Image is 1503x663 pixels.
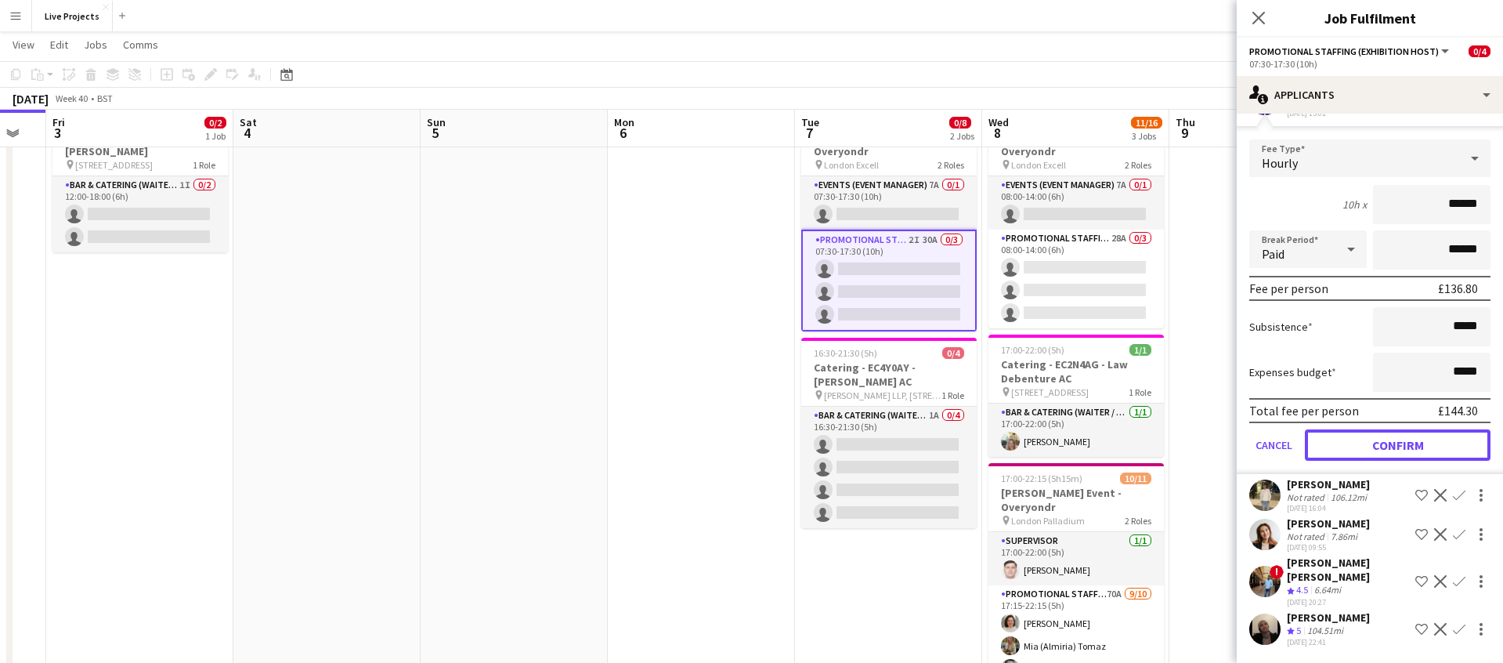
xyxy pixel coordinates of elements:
span: 4.5 [1296,584,1308,596]
div: [DATE] 09:55 [1287,542,1370,552]
span: London Excell [1011,159,1066,171]
a: Edit [44,34,74,55]
span: 0/2 [204,117,226,129]
app-job-card: 12:00-18:00 (6h)0/2Catering - DE143JS - [PERSON_NAME] [STREET_ADDRESS]1 RoleBar & Catering (Waite... [52,107,228,252]
span: Thu [1176,115,1195,129]
div: 07:30-17:30 (10h) [1249,58,1490,70]
span: [PERSON_NAME] LLP, [STREET_ADDRESS] [824,389,941,401]
h3: Catering - EC4Y0AY - [PERSON_NAME] AC [801,360,977,389]
div: 7.86mi [1328,531,1360,542]
span: 8 [986,124,1009,142]
app-card-role: Promotional Staffing (Exhibition Host)2I30A0/307:30-17:30 (10h) [801,230,977,331]
app-card-role: Bar & Catering (Waiter / waitress)1/117:00-22:00 (5h)[PERSON_NAME] [988,404,1164,457]
span: View [13,38,34,52]
div: £144.30 [1438,403,1478,418]
app-job-card: 17:00-22:00 (5h)1/1Catering - EC2N4AG - Law Debenture AC [STREET_ADDRESS]1 RoleBar & Catering (Wa... [988,335,1164,457]
div: [DATE] [13,91,49,107]
span: 9 [1173,124,1195,142]
div: [PERSON_NAME] [1287,477,1370,491]
div: 3 Jobs [1132,130,1162,142]
div: [DATE] 16:04 [1287,503,1370,513]
span: 17:00-22:15 (5h15m) [1001,473,1082,484]
span: Edit [50,38,68,52]
span: 11/16 [1131,117,1162,129]
div: £136.80 [1438,281,1478,296]
app-card-role: Bar & Catering (Waiter / waitress)1A0/416:30-21:30 (5h) [801,407,977,528]
span: 0/4 [942,347,964,359]
span: Jobs [84,38,107,52]
div: [PERSON_NAME] [PERSON_NAME] [1287,556,1409,584]
button: Live Projects [32,1,113,31]
app-card-role: Bar & Catering (Waiter / waitress)1I0/212:00-18:00 (6h) [52,176,228,252]
div: [DATE] 22:41 [1287,637,1370,647]
div: Not rated [1287,491,1328,503]
span: [STREET_ADDRESS] [1011,386,1089,398]
span: 1/1 [1129,344,1151,356]
div: Fee per person [1249,281,1328,296]
app-card-role: Events (Event Manager)7A0/108:00-14:00 (6h) [988,176,1164,230]
label: Expenses budget [1249,365,1336,379]
span: London Excell [824,159,879,171]
a: Comms [117,34,164,55]
span: Tue [801,115,819,129]
app-card-role: Promotional Staffing (Exhibition Host)28A0/308:00-14:00 (6h) [988,230,1164,328]
button: Confirm [1305,429,1490,461]
span: 2 Roles [1125,515,1151,527]
span: 0/4 [1469,45,1490,57]
span: London Palladium [1011,515,1085,527]
button: Promotional Staffing (Exhibition Host) [1249,45,1451,57]
div: [DATE] 20:27 [1287,597,1409,607]
div: Not rated [1287,531,1328,542]
app-job-card: 16:30-21:30 (5h)0/4Catering - EC4Y0AY - [PERSON_NAME] AC [PERSON_NAME] LLP, [STREET_ADDRESS]1 Rol... [801,338,977,528]
div: [PERSON_NAME] [1287,610,1370,625]
span: Wed [988,115,1009,129]
span: 5 [1296,625,1301,636]
span: 1 Role [1129,386,1151,398]
span: 2 Roles [1125,159,1151,171]
span: Promotional Staffing (Exhibition Host) [1249,45,1439,57]
span: Comms [123,38,158,52]
div: 10h x [1342,197,1367,212]
a: Jobs [78,34,114,55]
span: Fri [52,115,65,129]
span: 16:30-21:30 (5h) [814,347,877,359]
div: 106.12mi [1328,491,1370,503]
div: [PERSON_NAME] [1287,516,1370,531]
span: 17:00-22:00 (5h) [1001,344,1064,356]
span: 6 [612,124,634,142]
div: Applicants [1237,76,1503,114]
div: Total fee per person [1249,403,1359,418]
app-job-card: 07:30-17:30 (10h)0/4Yondr Informa Event - Overyondr London Excell2 RolesEvents (Event Manager)7A0... [801,107,977,331]
span: 1 Role [193,159,215,171]
app-card-role: Supervisor1/117:00-22:00 (5h)[PERSON_NAME] [988,532,1164,585]
span: Mon [614,115,634,129]
span: Paid [1262,246,1284,262]
div: 1 Job [205,130,226,142]
span: 7 [799,124,819,142]
div: [DATE] 15:01 [1287,108,1370,118]
h3: [PERSON_NAME] Event - Overyondr [988,486,1164,514]
h3: Catering - EC2N4AG - Law Debenture AC [988,357,1164,386]
span: 5 [425,124,446,142]
span: ! [1270,565,1284,579]
span: 1 Role [941,389,964,401]
div: 104.51mi [1304,625,1346,638]
span: 4 [237,124,257,142]
h3: Job Fulfilment [1237,8,1503,28]
span: [STREET_ADDRESS] [75,159,153,171]
app-card-role: Events (Event Manager)7A0/107:30-17:30 (10h) [801,176,977,230]
a: View [6,34,41,55]
label: Subsistence [1249,320,1313,334]
span: 2 Roles [938,159,964,171]
div: BST [97,92,113,104]
span: Week 40 [52,92,91,104]
span: Sun [427,115,446,129]
span: 0/8 [949,117,971,129]
span: Hourly [1262,155,1298,171]
app-job-card: 08:00-14:00 (6h)0/4Yondr Informa Event - Overyondr London Excell2 RolesEvents (Event Manager)7A0/... [988,107,1164,328]
span: 3 [50,124,65,142]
